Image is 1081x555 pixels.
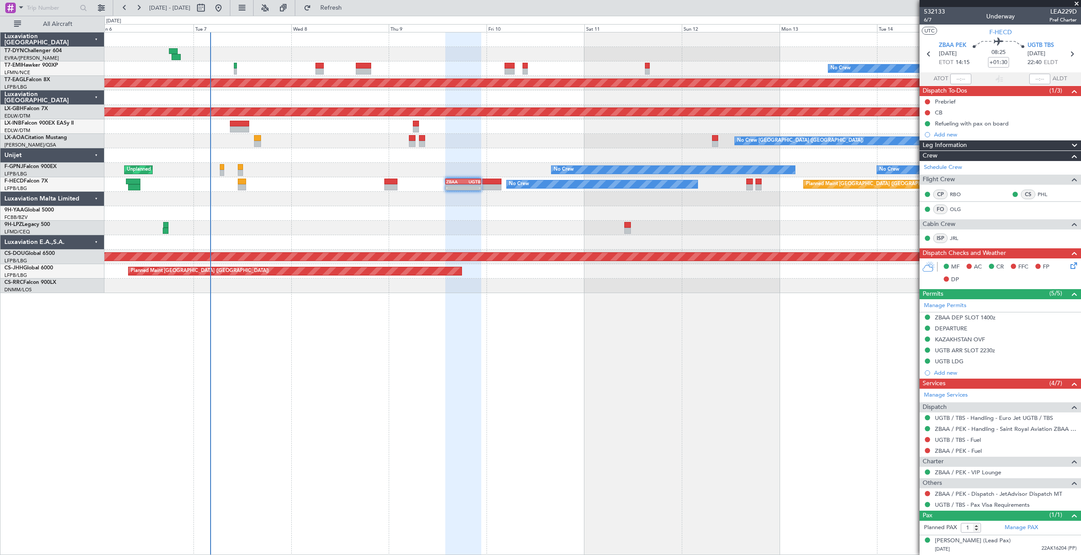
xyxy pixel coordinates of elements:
[682,24,780,32] div: Sun 12
[131,265,269,278] div: Planned Maint [GEOGRAPHIC_DATA] ([GEOGRAPHIC_DATA])
[4,265,23,271] span: CS-JHH
[974,263,982,272] span: AC
[4,135,67,140] a: LX-AOACitation Mustang
[780,24,877,32] div: Mon 13
[4,48,62,54] a: T7-DYNChallenger 604
[935,490,1062,498] a: ZBAA / PEK - Dispatch - JetAdvisor Dispatch MT
[4,222,22,227] span: 9H-LPZ
[939,41,966,50] span: ZBAA PEK
[463,185,480,190] div: -
[1005,523,1038,532] a: Manage PAX
[950,234,970,242] a: JRL
[1027,58,1042,67] span: 22:40
[950,190,970,198] a: RBO
[939,58,953,67] span: ETOT
[950,74,971,84] input: --:--
[463,179,480,184] div: UGTB
[934,369,1077,376] div: Add new
[4,214,28,221] a: FCBB/BZV
[989,28,1012,37] span: F-HECD
[924,301,966,310] a: Manage Permits
[935,425,1077,433] a: ZBAA / PEK - Handling - Saint Royal Aviation ZBAA / [GEOGRAPHIC_DATA]
[877,24,975,32] div: Tue 14
[4,171,27,177] a: LFPB/LBG
[986,12,1015,21] div: Underway
[4,251,55,256] a: CS-DOUGlobal 6500
[4,280,23,285] span: CS-RRC
[554,163,574,176] div: No Crew
[509,178,529,191] div: No Crew
[193,24,291,32] div: Tue 7
[4,63,21,68] span: T7-EMI
[4,135,25,140] span: LX-AOA
[934,131,1077,138] div: Add new
[4,127,30,134] a: EDLW/DTM
[27,1,77,14] input: Trip Number
[935,546,950,552] span: [DATE]
[4,179,24,184] span: F-HECD
[446,179,463,184] div: ZBAA
[830,62,851,75] div: No Crew
[1027,41,1054,50] span: UGTB TBS
[4,121,74,126] a: LX-INBFalcon 900EX EASy II
[487,24,584,32] div: Fri 10
[935,358,963,365] div: UGTB LDG
[1042,545,1077,552] span: 22AK16204 (PP)
[1052,75,1067,83] span: ALDT
[934,75,948,83] span: ATOT
[4,251,25,256] span: CS-DOU
[935,98,956,105] div: Prebrief
[935,414,1053,422] a: UGTB / TBS - Handling - Euro Jet UGTB / TBS
[584,24,682,32] div: Sat 11
[4,229,30,235] a: LFMD/CEQ
[96,24,194,32] div: Mon 6
[4,63,58,68] a: T7-EMIHawker 900XP
[389,24,487,32] div: Thu 9
[23,21,93,27] span: All Aircraft
[1021,190,1035,199] div: CS
[1049,379,1062,388] span: (4/7)
[923,151,938,161] span: Crew
[1018,263,1028,272] span: FFC
[1049,7,1077,16] span: LEA229D
[935,447,982,455] a: ZBAA / PEK - Fuel
[935,347,995,354] div: UGTB ARR SLOT 2230z
[923,175,955,185] span: Flight Crew
[992,48,1006,57] span: 08:25
[996,263,1004,272] span: CR
[4,106,48,111] a: LX-GBHFalcon 7X
[933,204,948,214] div: FO
[4,164,57,169] a: F-GPNJFalcon 900EX
[1049,289,1062,298] span: (5/5)
[4,208,54,213] a: 9H-YAAGlobal 5000
[737,134,863,147] div: No Crew [GEOGRAPHIC_DATA] ([GEOGRAPHIC_DATA])
[923,478,942,488] span: Others
[935,314,995,321] div: ZBAA DEP SLOT 1400z
[935,109,942,116] div: CB
[149,4,190,12] span: [DATE] - [DATE]
[127,163,271,176] div: Unplanned Maint [GEOGRAPHIC_DATA] ([GEOGRAPHIC_DATA])
[4,69,30,76] a: LFMN/NCE
[1043,263,1049,272] span: FP
[4,272,27,279] a: LFPB/LBG
[4,77,26,82] span: T7-EAGL
[4,77,50,82] a: T7-EAGLFalcon 8X
[935,537,1011,545] div: [PERSON_NAME] (Lead Pax)
[939,50,957,58] span: [DATE]
[923,457,944,467] span: Charter
[935,436,981,444] a: UGTB / TBS - Fuel
[924,391,968,400] a: Manage Services
[956,58,970,67] span: 14:15
[951,276,959,284] span: DP
[923,140,967,150] span: Leg Information
[933,190,948,199] div: CP
[1027,50,1045,58] span: [DATE]
[951,263,959,272] span: MF
[935,469,1001,476] a: ZBAA / PEK - VIP Lounge
[1049,86,1062,95] span: (1/3)
[923,248,1006,258] span: Dispatch Checks and Weather
[300,1,352,15] button: Refresh
[806,178,944,191] div: Planned Maint [GEOGRAPHIC_DATA] ([GEOGRAPHIC_DATA])
[924,16,945,24] span: 6/7
[923,219,956,229] span: Cabin Crew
